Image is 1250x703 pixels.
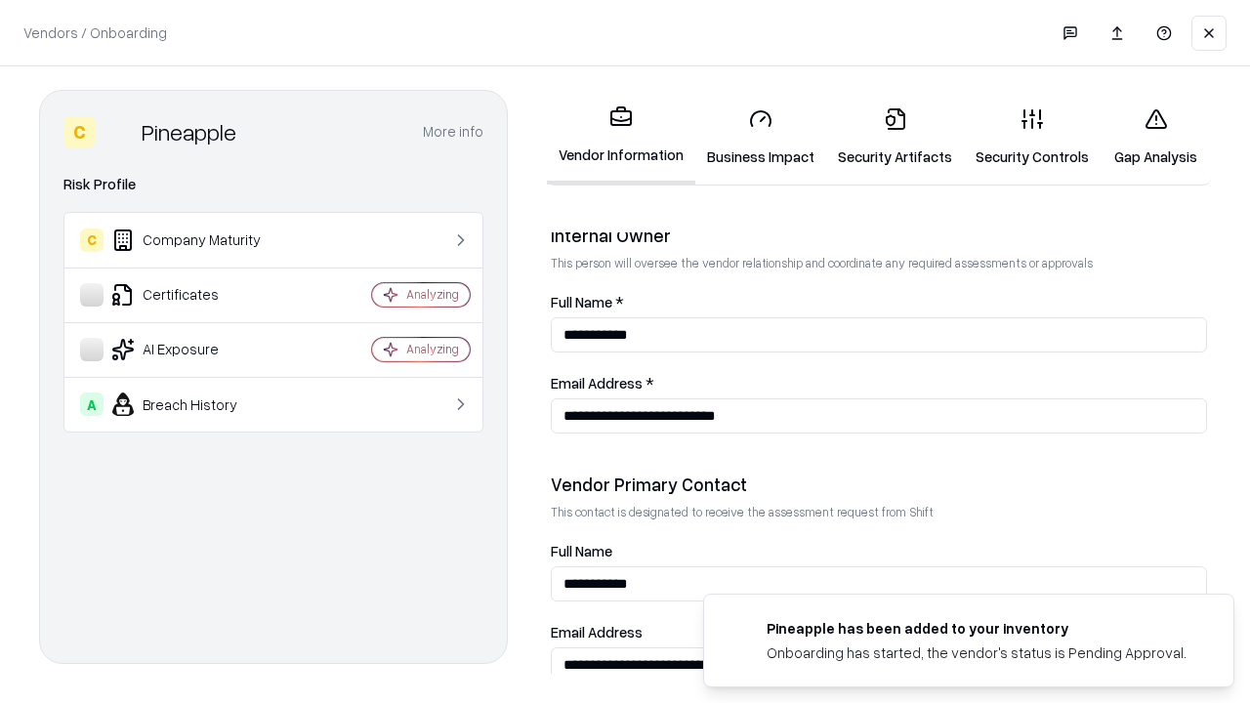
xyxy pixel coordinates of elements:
div: Analyzing [406,341,459,357]
a: Business Impact [695,92,826,183]
p: This contact is designated to receive the assessment request from Shift [551,504,1207,520]
p: Vendors / Onboarding [23,22,167,43]
label: Email Address * [551,376,1207,391]
a: Gap Analysis [1101,92,1211,183]
label: Full Name [551,544,1207,558]
a: Vendor Information [547,90,695,185]
div: AI Exposure [80,338,313,361]
img: Pineapple [103,116,134,147]
div: Onboarding has started, the vendor's status is Pending Approval. [767,642,1187,663]
div: Analyzing [406,286,459,303]
div: A [80,393,104,416]
div: Risk Profile [63,173,483,196]
label: Email Address [551,625,1207,640]
button: More info [423,114,483,149]
div: Breach History [80,393,313,416]
a: Security Artifacts [826,92,964,183]
div: Certificates [80,283,313,307]
label: Full Name * [551,295,1207,310]
div: C [80,228,104,252]
p: This person will oversee the vendor relationship and coordinate any required assessments or appro... [551,255,1207,271]
div: Vendor Primary Contact [551,473,1207,496]
a: Security Controls [964,92,1101,183]
img: pineappleenergy.com [728,618,751,641]
div: Pineapple [142,116,236,147]
div: C [63,116,95,147]
div: Internal Owner [551,224,1207,247]
div: Pineapple has been added to your inventory [767,618,1187,639]
div: Company Maturity [80,228,313,252]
